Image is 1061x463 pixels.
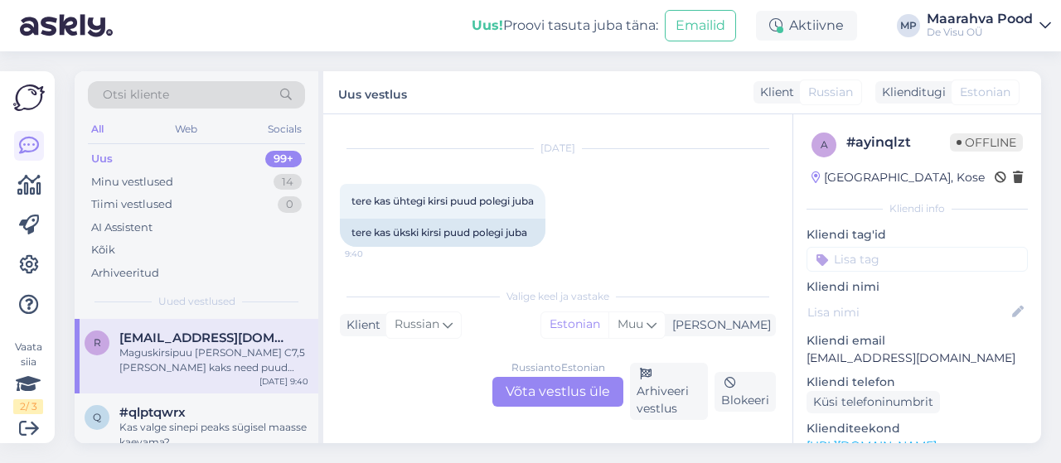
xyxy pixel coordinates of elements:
div: Küsi telefoninumbrit [807,391,940,413]
div: # ayinqlzt [846,133,950,152]
div: Klienditugi [875,84,946,101]
div: Web [172,118,201,140]
span: #qlptqwrx [119,405,186,420]
div: 14 [274,174,302,191]
div: De Visu OÜ [927,26,1033,39]
div: Russian to Estonian [511,360,605,375]
div: Uus [91,151,113,167]
div: Võta vestlus üle [492,377,623,407]
div: 2 / 3 [13,399,43,414]
b: Uus! [472,17,503,33]
span: romanenkovanaty44@gmail.com [119,330,292,345]
div: Maarahva Pood [927,12,1033,26]
span: r [94,336,101,349]
div: [PERSON_NAME] [666,316,771,334]
div: Kas valge sinepi peaks sügisel maasse kaevama? [119,420,308,450]
p: Kliendi tag'id [807,226,1028,244]
div: Vaata siia [13,340,43,414]
img: Askly Logo [13,84,45,111]
div: All [88,118,107,140]
p: Kliendi email [807,332,1028,350]
span: Russian [395,316,439,334]
div: 99+ [265,151,302,167]
div: Kõik [91,242,115,258]
a: Maarahva PoodDe Visu OÜ [927,12,1051,39]
div: Arhiveeri vestlus [630,363,708,420]
span: Russian [808,84,853,101]
div: Klient [340,316,380,334]
a: [URL][DOMAIN_NAME] [807,438,937,453]
span: Offline [950,133,1023,152]
label: Uus vestlus [338,81,407,104]
div: [DATE] 9:40 [259,375,308,388]
p: [EMAIL_ADDRESS][DOMAIN_NAME] [807,350,1028,367]
span: q [93,411,101,423]
div: Valige keel ja vastake [340,289,776,304]
span: Muu [618,316,643,331]
div: Blokeeri [715,372,776,412]
div: Maguskirsipuu [PERSON_NAME] C7,5 [PERSON_NAME] kaks need puud temale pole teil praegu Maguskirsip... [119,345,308,375]
input: Lisa tag [807,247,1028,272]
div: Proovi tasuta juba täna: [472,16,658,36]
div: [DATE] [340,141,776,156]
div: Estonian [541,312,608,337]
span: Uued vestlused [158,294,235,309]
div: Tiimi vestlused [91,196,172,213]
input: Lisa nimi [807,303,1009,321]
span: a [821,138,828,151]
div: AI Assistent [91,219,153,236]
div: MP [897,14,920,37]
div: Klient [753,84,794,101]
div: Aktiivne [756,11,857,41]
span: tere kas ühtegi kirsi puud polegi juba [351,195,534,207]
div: Arhiveeritud [91,265,159,282]
div: 0 [278,196,302,213]
div: Socials [264,118,305,140]
div: [GEOGRAPHIC_DATA], Kose [811,169,985,186]
span: Estonian [960,84,1010,101]
div: Kliendi info [807,201,1028,216]
span: 9:40 [345,248,407,260]
p: Kliendi nimi [807,278,1028,296]
span: Otsi kliente [103,86,169,104]
p: Kliendi telefon [807,374,1028,391]
p: Klienditeekond [807,420,1028,437]
button: Emailid [665,10,736,41]
div: tere kas ükski kirsi puud polegi juba [340,219,545,247]
div: Minu vestlused [91,174,173,191]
